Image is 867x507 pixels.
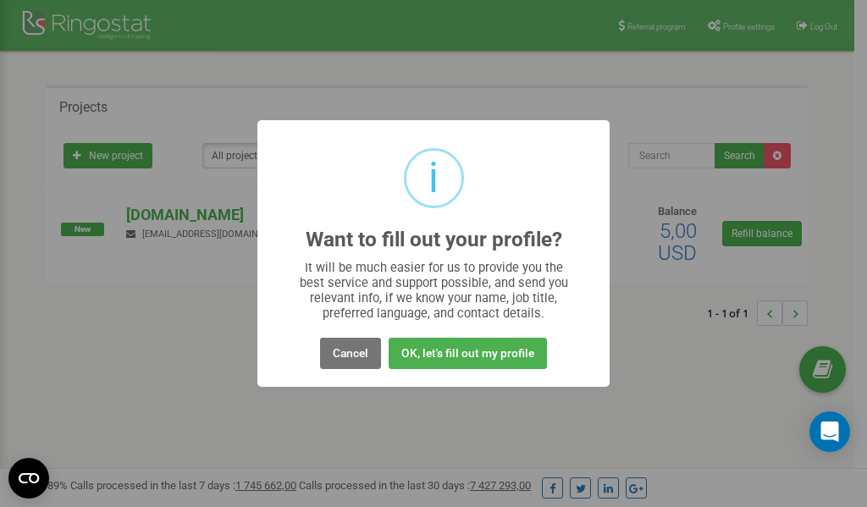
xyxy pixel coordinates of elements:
h2: Want to fill out your profile? [306,229,562,251]
div: i [428,151,439,206]
button: Open CMP widget [8,458,49,499]
button: OK, let's fill out my profile [389,338,547,369]
button: Cancel [320,338,381,369]
div: Open Intercom Messenger [809,411,850,452]
div: It will be much easier for us to provide you the best service and support possible, and send you ... [291,260,577,321]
